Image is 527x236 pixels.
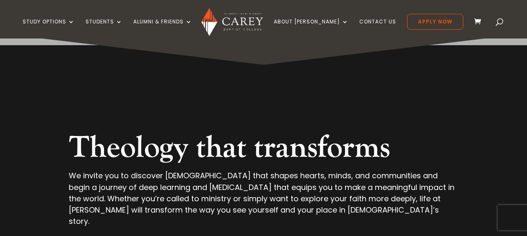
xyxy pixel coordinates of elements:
[359,19,396,38] a: Contact Us
[274,19,348,38] a: About [PERSON_NAME]
[201,8,263,36] img: Carey Baptist College
[407,14,463,30] a: Apply Now
[86,19,122,38] a: Students
[69,130,458,170] h2: Theology that transforms
[133,19,192,38] a: Alumni & Friends
[69,170,458,234] p: We invite you to discover [DEMOGRAPHIC_DATA] that shapes hearts, minds, and communities and begin...
[23,19,75,38] a: Study Options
